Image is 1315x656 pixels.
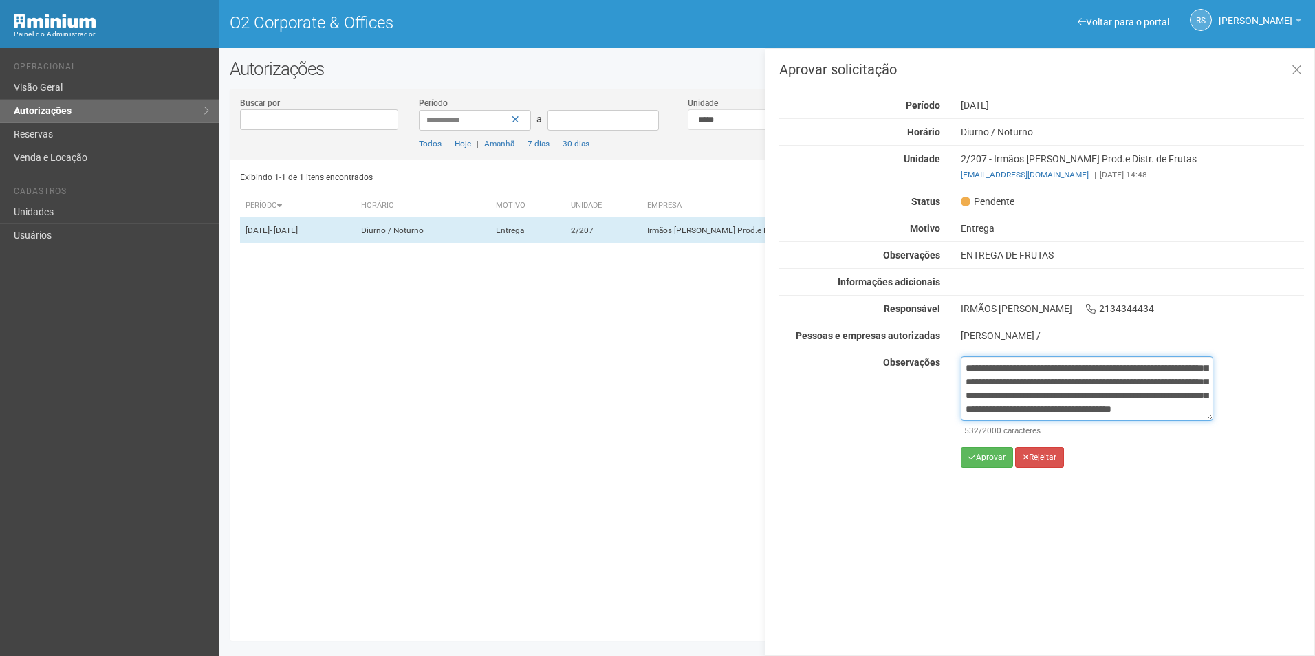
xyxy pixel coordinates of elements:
span: a [536,113,542,124]
strong: Status [911,196,940,207]
strong: Unidade [904,153,940,164]
span: | [520,139,522,149]
a: Todos [419,139,442,149]
strong: Período [906,100,940,111]
h2: Autorizações [230,58,1305,79]
th: Unidade [565,195,642,217]
td: Irmãos [PERSON_NAME] Prod.e Distr. de Frutas [642,217,976,244]
th: Empresa [642,195,976,217]
div: [DATE] 14:48 [961,168,1304,181]
a: [PERSON_NAME] [1219,17,1301,28]
strong: Observações [883,357,940,368]
div: Painel do Administrador [14,28,209,41]
a: Hoje [455,139,471,149]
td: Entrega [490,217,565,244]
th: Período [240,195,356,217]
div: IRMÃOS [PERSON_NAME] 2134344434 [950,303,1314,315]
span: | [555,139,557,149]
td: 2/207 [565,217,642,244]
strong: Informações adicionais [838,276,940,287]
label: Período [419,97,448,109]
h1: O2 Corporate & Offices [230,14,757,32]
td: [DATE] [240,217,356,244]
label: Buscar por [240,97,280,109]
th: Horário [356,195,490,217]
img: Minium [14,14,96,28]
span: 532 [964,426,979,435]
button: Aprovar [961,447,1013,468]
button: Rejeitar [1015,447,1064,468]
th: Motivo [490,195,565,217]
strong: Responsável [884,303,940,314]
h3: Aprovar solicitação [779,63,1304,76]
li: Cadastros [14,186,209,201]
span: | [447,139,449,149]
div: /2000 caracteres [964,424,1210,437]
label: Unidade [688,97,718,109]
div: [DATE] [950,99,1314,111]
div: Entrega [950,222,1314,234]
strong: Motivo [910,223,940,234]
a: [EMAIL_ADDRESS][DOMAIN_NAME] [961,170,1089,179]
strong: Observações [883,250,940,261]
a: 30 dias [563,139,589,149]
span: - [DATE] [270,226,298,235]
li: Operacional [14,62,209,76]
a: Voltar para o portal [1078,17,1169,28]
div: [PERSON_NAME] / [961,329,1304,342]
a: 7 dias [528,139,550,149]
strong: Horário [907,127,940,138]
span: Rayssa Soares Ribeiro [1219,2,1292,26]
strong: Pessoas e empresas autorizadas [796,330,940,341]
div: ENTREGA DE FRUTAS [950,249,1314,261]
td: Diurno / Noturno [356,217,490,244]
div: Diurno / Noturno [950,126,1314,138]
a: RS [1190,9,1212,31]
span: Pendente [961,195,1014,208]
span: | [477,139,479,149]
div: 2/207 - Irmãos [PERSON_NAME] Prod.e Distr. de Frutas [950,153,1314,181]
a: Amanhã [484,139,514,149]
span: | [1094,170,1096,179]
div: Exibindo 1-1 de 1 itens encontrados [240,167,763,188]
a: Fechar [1283,56,1311,85]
